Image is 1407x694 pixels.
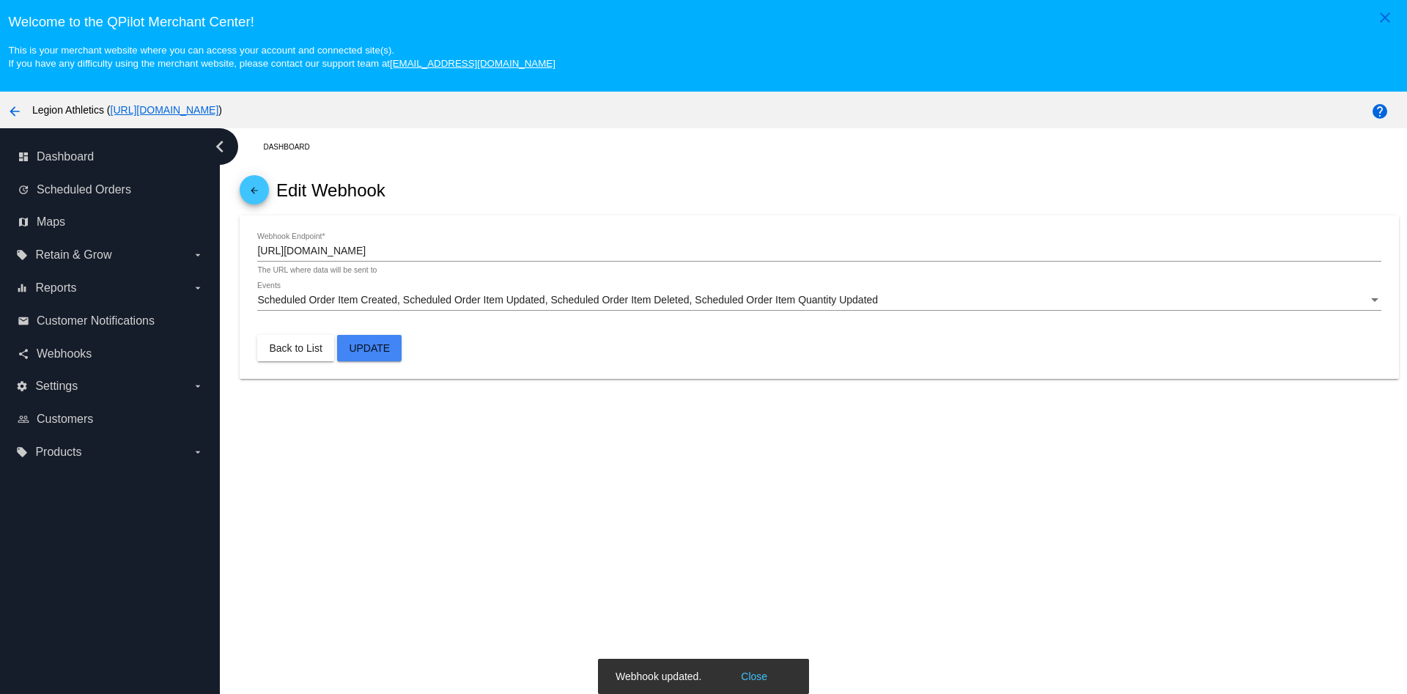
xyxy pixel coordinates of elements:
a: share Webhooks [18,342,204,366]
a: [URL][DOMAIN_NAME] [111,104,219,116]
span: Maps [37,215,65,229]
simple-snack-bar: Webhook updated. [616,669,772,684]
span: Customers [37,413,93,426]
span: Customer Notifications [37,314,155,328]
i: email [18,315,29,327]
button: Back to List [257,335,333,361]
span: Reports [35,281,76,295]
span: Legion Athletics ( ) [32,104,222,116]
div: The URL where data will be sent to [257,266,377,275]
i: arrow_drop_down [192,380,204,392]
mat-icon: help [1371,103,1389,120]
a: update Scheduled Orders [18,178,204,202]
i: chevron_left [208,135,232,158]
small: This is your merchant website where you can access your account and connected site(s). If you hav... [8,45,555,69]
span: Products [35,446,81,459]
i: dashboard [18,151,29,163]
a: dashboard Dashboard [18,145,204,169]
i: settings [16,380,28,392]
i: people_outline [18,413,29,425]
mat-icon: close [1376,9,1394,26]
a: Dashboard [263,136,322,158]
span: Scheduled Order Item Created, Scheduled Order Item Updated, Scheduled Order Item Deleted, Schedul... [257,294,878,306]
button: Close [736,669,772,684]
i: arrow_drop_down [192,446,204,458]
button: Update [337,335,402,361]
i: arrow_drop_down [192,282,204,294]
i: local_offer [16,446,28,458]
i: map [18,216,29,228]
mat-icon: arrow_back [245,185,263,203]
a: [EMAIL_ADDRESS][DOMAIN_NAME] [390,58,555,69]
i: share [18,348,29,360]
span: Webhooks [37,347,92,361]
mat-icon: arrow_back [6,103,23,120]
span: Scheduled Orders [37,183,131,196]
i: arrow_drop_down [192,249,204,261]
span: Dashboard [37,150,94,163]
mat-select: Events [257,295,1381,306]
h2: Edit Webhook [276,180,385,201]
span: Back to List [269,342,322,354]
a: people_outline Customers [18,407,204,431]
i: local_offer [16,249,28,261]
span: Retain & Grow [35,248,111,262]
i: update [18,184,29,196]
a: email Customer Notifications [18,309,204,333]
input: Webhook Endpoint [257,246,1381,257]
a: map Maps [18,210,204,234]
i: equalizer [16,282,28,294]
span: Update [349,342,390,354]
h3: Welcome to the QPilot Merchant Center! [8,14,1398,30]
span: Settings [35,380,78,393]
